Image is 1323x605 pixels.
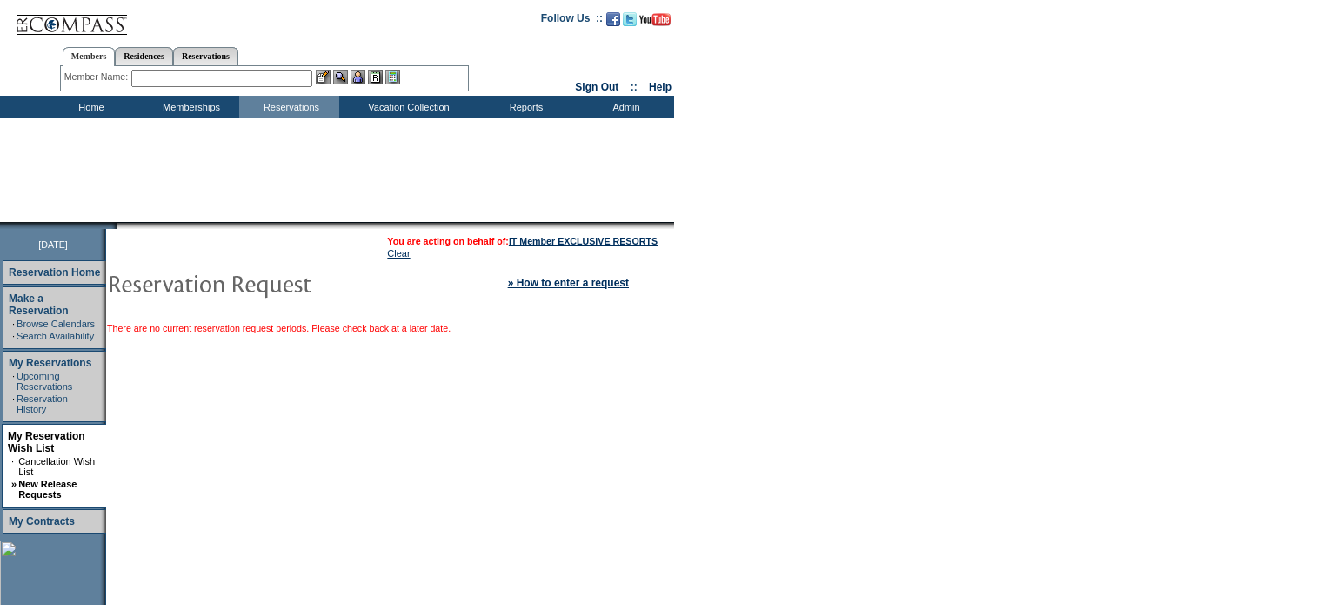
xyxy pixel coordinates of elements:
img: promoShadowLeftCorner.gif [111,222,117,229]
a: Subscribe to our YouTube Channel [639,17,671,28]
a: Sign Out [575,81,618,93]
img: Follow us on Twitter [623,12,637,26]
a: » How to enter a request [508,277,629,289]
a: IT Member EXCLUSIVE RESORTS [509,236,658,246]
td: · [12,371,15,392]
a: Make a Reservation [9,292,69,317]
td: Vacation Collection [339,96,474,118]
td: · [12,319,15,329]
a: Reservation History [17,393,68,414]
img: Become our fan on Facebook [606,12,620,26]
div: Member Name: [64,70,131,84]
a: My Reservation Wish List [8,430,85,454]
td: Reports [474,96,574,118]
a: New Release Requests [18,479,77,500]
a: Residences [115,47,173,65]
td: Home [39,96,139,118]
a: My Contracts [9,515,75,528]
a: Search Availability [17,331,94,341]
td: · [11,456,17,477]
a: Cancellation Wish List [18,456,95,477]
span: [DATE] [38,239,68,250]
a: My Reservations [9,357,91,369]
td: · [12,393,15,414]
img: Reservations [368,70,383,84]
a: Members [63,47,116,66]
a: Reservation Home [9,266,100,279]
td: · [12,331,15,341]
img: View [333,70,348,84]
td: Reservations [239,96,339,118]
a: Follow us on Twitter [623,17,637,28]
a: Reservations [173,47,238,65]
span: You are acting on behalf of: [387,236,658,246]
img: b_edit.gif [316,70,331,84]
img: blank.gif [117,222,119,229]
img: pgTtlReservationRequest.gif [107,266,455,300]
img: Subscribe to our YouTube Channel [639,13,671,26]
a: Upcoming Reservations [17,371,72,392]
td: Follow Us :: [541,10,603,31]
a: Clear [387,248,410,259]
b: » [11,479,17,489]
span: :: [631,81,638,93]
span: There are no current reservation request periods. Please check back at a later date. [107,323,451,333]
a: Browse Calendars [17,319,95,329]
img: b_calculator.gif [385,70,400,84]
td: Admin [574,96,674,118]
img: Impersonate [351,70,365,84]
td: Memberships [139,96,239,118]
a: Help [649,81,672,93]
a: Become our fan on Facebook [606,17,620,28]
